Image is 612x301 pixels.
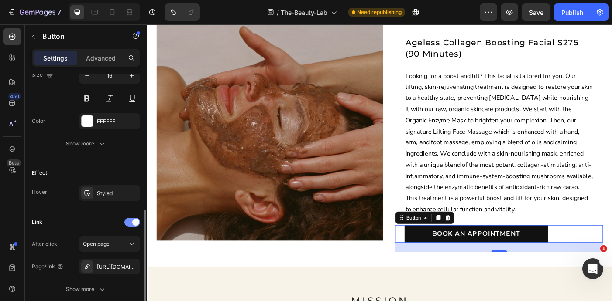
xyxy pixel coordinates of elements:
[32,281,140,297] button: Show more
[291,53,502,213] span: Looking for a boost and lift? This facial is tailored for you. Our lifting, skin-rejuvenating tre...
[522,3,550,21] button: Save
[79,236,140,252] button: Open page
[32,218,42,226] div: Link
[86,54,116,63] p: Advanced
[97,118,138,125] div: FFFFFF
[97,189,138,197] div: Styled
[165,3,200,21] div: Undo/Redo
[290,214,310,222] div: Button
[290,226,451,246] a: BOOK AN APPOINTMENT
[357,8,402,16] span: Need republishing
[291,27,354,38] span: (90 Minutes)
[43,54,68,63] p: Settings
[32,188,47,196] div: Hover
[291,15,486,26] span: Ageless Collagen Boosting Facial $275
[32,263,64,271] div: Page/link
[561,8,583,17] div: Publish
[32,169,47,177] div: Effect
[57,7,61,17] p: 7
[281,8,327,17] span: The-Beauty-Lab
[32,136,140,152] button: Show more
[83,240,110,247] span: Open page
[66,139,107,148] div: Show more
[32,117,45,125] div: Color
[7,159,21,166] div: Beta
[600,245,607,252] span: 1
[66,285,107,294] div: Show more
[529,9,543,16] span: Save
[97,263,138,271] div: [URL][DOMAIN_NAME]
[582,258,603,279] iframe: Intercom live chat
[554,3,591,21] button: Publish
[42,31,117,41] p: Button
[32,69,55,81] div: Size
[147,24,612,301] iframe: Design area
[3,3,65,21] button: 7
[32,240,57,248] div: After click
[321,231,420,240] p: BOOK AN APPOINTMENT
[8,93,21,100] div: 450
[277,8,279,17] span: /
